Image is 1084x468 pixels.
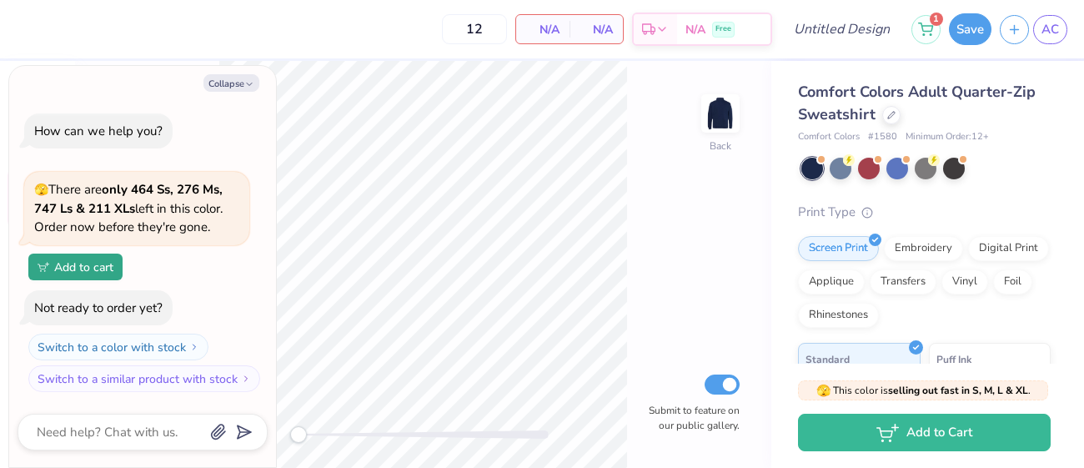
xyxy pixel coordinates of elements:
span: Standard [805,350,850,368]
span: Minimum Order: 12 + [906,130,989,144]
div: How can we help you? [34,123,163,139]
div: Digital Print [968,236,1049,261]
span: 🫣 [816,383,831,399]
button: Collapse [203,74,259,92]
span: Comfort Colors Adult Quarter-Zip Sweatshirt [798,82,1036,124]
img: Switch to a similar product with stock [241,374,251,384]
button: Add to cart [28,254,123,280]
input: – – [442,14,507,44]
input: Untitled Design [780,13,903,46]
span: 🫣 [34,182,48,198]
button: Switch to a similar product with stock [28,365,260,392]
div: Foil [993,269,1032,294]
img: Switch to a color with stock [189,342,199,352]
div: Accessibility label [290,426,307,443]
div: Applique [798,269,865,294]
div: Transfers [870,269,936,294]
button: Add to Cart [798,414,1051,451]
img: Add to cart [38,262,49,272]
span: Comfort Colors [798,130,860,144]
strong: selling out fast in S, M, L & XL [888,384,1028,397]
button: 1 [911,15,941,44]
span: AC [1041,20,1059,39]
span: There are left in this color. Order now before they're gone. [34,181,223,235]
div: Rhinestones [798,303,879,328]
div: Embroidery [884,236,963,261]
span: 1 [930,13,943,26]
span: This color is . [816,383,1031,398]
img: Back [704,97,737,130]
span: Puff Ink [936,350,971,368]
label: Submit to feature on our public gallery. [640,403,740,433]
div: Not ready to order yet? [34,299,163,316]
span: Free [715,23,731,35]
div: Vinyl [941,269,988,294]
a: AC [1033,15,1067,44]
div: Back [710,138,731,153]
div: Print Type [798,203,1051,222]
button: Save [949,13,991,45]
button: Switch to a color with stock [28,334,208,360]
span: N/A [580,21,613,38]
span: N/A [526,21,560,38]
span: N/A [685,21,705,38]
span: # 1580 [868,130,897,144]
div: Screen Print [798,236,879,261]
strong: only 464 Ss, 276 Ms, 747 Ls & 211 XLs [34,181,223,217]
